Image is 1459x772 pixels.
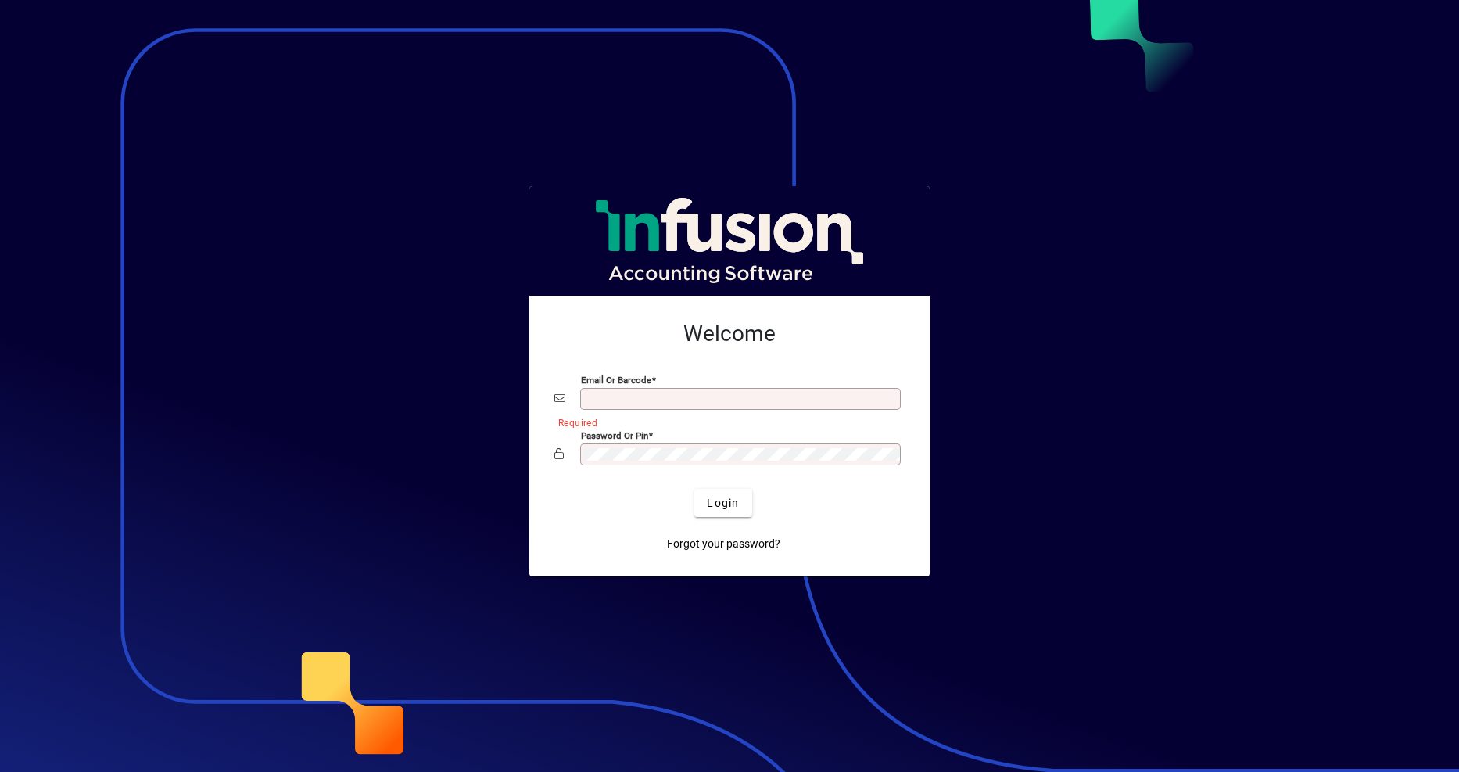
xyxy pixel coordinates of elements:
a: Forgot your password? [661,530,787,558]
mat-label: Email or Barcode [581,375,651,386]
mat-label: Password or Pin [581,430,648,441]
h2: Welcome [554,321,905,347]
span: Forgot your password? [667,536,780,552]
button: Login [694,489,751,517]
mat-error: Required [558,414,892,430]
span: Login [707,495,739,512]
